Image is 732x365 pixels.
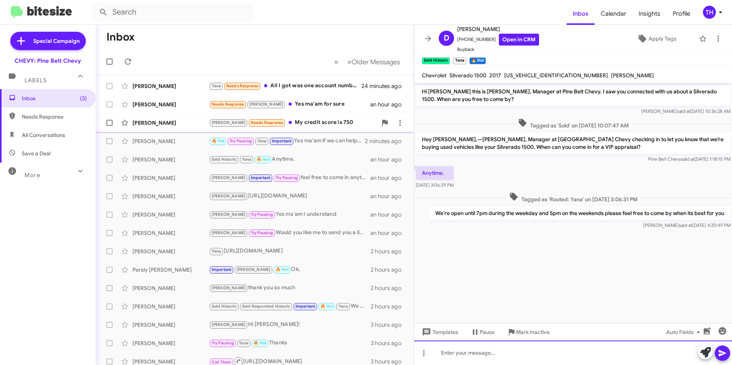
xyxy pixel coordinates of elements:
button: Pause [464,325,501,339]
span: 🔥 Hot [212,139,225,143]
div: [URL][DOMAIN_NAME] [209,247,371,256]
span: 🔥 Hot [320,304,333,309]
span: [PERSON_NAME] [611,72,654,79]
span: Try Pausing [251,212,273,217]
small: Yana [453,57,466,64]
div: [PERSON_NAME] [132,321,209,329]
div: Would you like me to send you a link to some Tahoes we have available [209,228,370,237]
span: Sold Responded Historic [242,304,291,309]
span: Mark Inactive [516,325,550,339]
div: [PERSON_NAME] [132,284,209,292]
span: 🔥 Hot [257,157,270,162]
span: Try Pausing [230,139,252,143]
span: » [347,57,351,67]
span: Important [272,139,292,143]
div: [PERSON_NAME] [132,101,209,108]
div: Ok, [209,265,371,274]
div: We would have to appraise the vehicle are you available to bring it by so we can appraise it [209,302,371,311]
a: Calendar [595,3,632,25]
div: Hi [PERSON_NAME]! [209,320,371,329]
button: Auto Fields [660,325,709,339]
span: Needs Response [251,120,283,125]
div: an hour ago [370,156,408,163]
span: More [25,172,40,179]
div: [PERSON_NAME] [132,248,209,255]
span: [PERSON_NAME] [212,212,246,217]
span: Important [212,267,232,272]
span: Inbox [22,95,87,102]
span: [DATE] 3:06:29 PM [416,182,454,188]
span: [PERSON_NAME] [212,194,246,199]
span: Buyback [457,46,539,53]
span: Tagged as 'Sold' on [DATE] 10:07:47 AM [515,118,632,129]
div: an hour ago [370,174,408,182]
button: Templates [414,325,464,339]
div: [PERSON_NAME] [132,192,209,200]
span: Try Pausing [212,341,234,345]
span: Silverado 1500 [449,72,486,79]
span: [PERSON_NAME] [457,24,539,34]
nav: Page navigation example [330,54,405,70]
span: [PERSON_NAME] [249,102,283,107]
div: 2 hours ago [371,284,408,292]
div: 2 hours ago [371,303,408,310]
span: Important [251,175,271,180]
a: Profile [667,3,696,25]
span: All Conversations [22,131,65,139]
a: Special Campaign [10,32,86,50]
div: 3 hours ago [371,339,408,347]
span: « [334,57,338,67]
input: Search [93,3,253,21]
span: Templates [420,325,458,339]
div: Anytime. [209,155,370,164]
div: Yes ma'am for sure [209,100,370,109]
button: Next [343,54,405,70]
div: [PERSON_NAME] [132,82,209,90]
span: Yana [242,157,252,162]
div: [PERSON_NAME] [132,211,209,218]
span: [PERSON_NAME] [212,285,246,290]
span: Try Pausing [251,230,273,235]
p: Hey [PERSON_NAME],—[PERSON_NAME], Manager at [GEOGRAPHIC_DATA] Chevy checking in to let you know ... [416,132,730,154]
span: Sold Historic [212,157,237,162]
div: All I got was one account number & SOME XXX [209,81,362,90]
a: Open in CRM [499,34,539,46]
span: (3) [80,95,87,102]
span: Yana [212,83,221,88]
div: 2 hours ago [371,248,408,255]
span: Auto Fields [666,325,703,339]
span: Yana [212,249,221,254]
button: Mark Inactive [501,325,556,339]
div: 24 minutes ago [362,82,408,90]
span: [PERSON_NAME] [212,175,246,180]
span: Pine Belt Chevy [DATE] 1:18:15 PM [648,156,730,162]
span: Apply Tags [649,32,676,46]
div: an hour ago [370,192,408,200]
a: Insights [632,3,667,25]
div: [PERSON_NAME] [132,137,209,145]
small: 🔥 Hot [469,57,486,64]
div: [URL][DOMAIN_NAME] [209,192,370,200]
div: Yes ma'am if we can help you in any way please let us know [209,137,365,145]
span: [PERSON_NAME] [DATE] 10:36:28 AM [641,108,730,114]
a: Inbox [567,3,595,25]
p: We're open until 7pm during the weekday and 5pm on the weekends please feel free to come by when ... [429,206,730,220]
div: [PERSON_NAME] [132,119,209,127]
div: [PERSON_NAME] [132,303,209,310]
span: Try Pausing [276,175,298,180]
span: Labels [25,77,47,84]
small: Sold Historic [422,57,450,64]
div: Thanks [209,339,371,347]
div: thank you so much [209,284,371,292]
div: CHEVY: Pine Belt Chevy [15,57,81,65]
span: Call Them [212,360,232,365]
span: said at [679,222,692,228]
div: My credit score is 750 [209,118,377,127]
span: Needs Response [212,102,244,107]
button: Previous [330,54,343,70]
span: D [444,32,449,44]
button: TH [696,6,724,19]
